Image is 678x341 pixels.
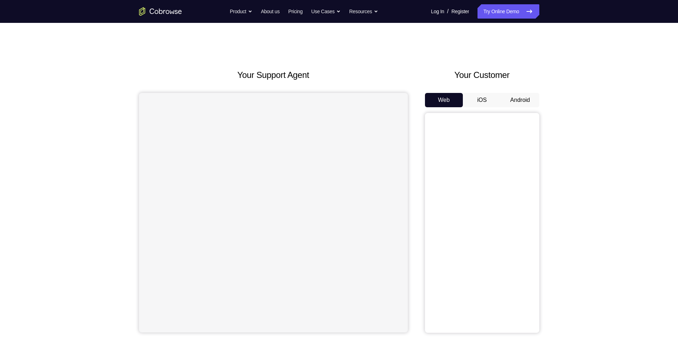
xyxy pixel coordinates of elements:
button: Use Cases [311,4,341,19]
a: Log In [431,4,444,19]
button: Android [501,93,539,107]
h2: Your Customer [425,69,539,81]
a: Register [451,4,469,19]
button: Product [230,4,252,19]
span: / [447,7,449,16]
iframe: Agent [139,93,408,332]
button: Resources [349,4,378,19]
button: Web [425,93,463,107]
button: iOS [463,93,501,107]
h2: Your Support Agent [139,69,408,81]
a: Try Online Demo [477,4,539,19]
a: Go to the home page [139,7,182,16]
a: Pricing [288,4,302,19]
a: About us [261,4,279,19]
